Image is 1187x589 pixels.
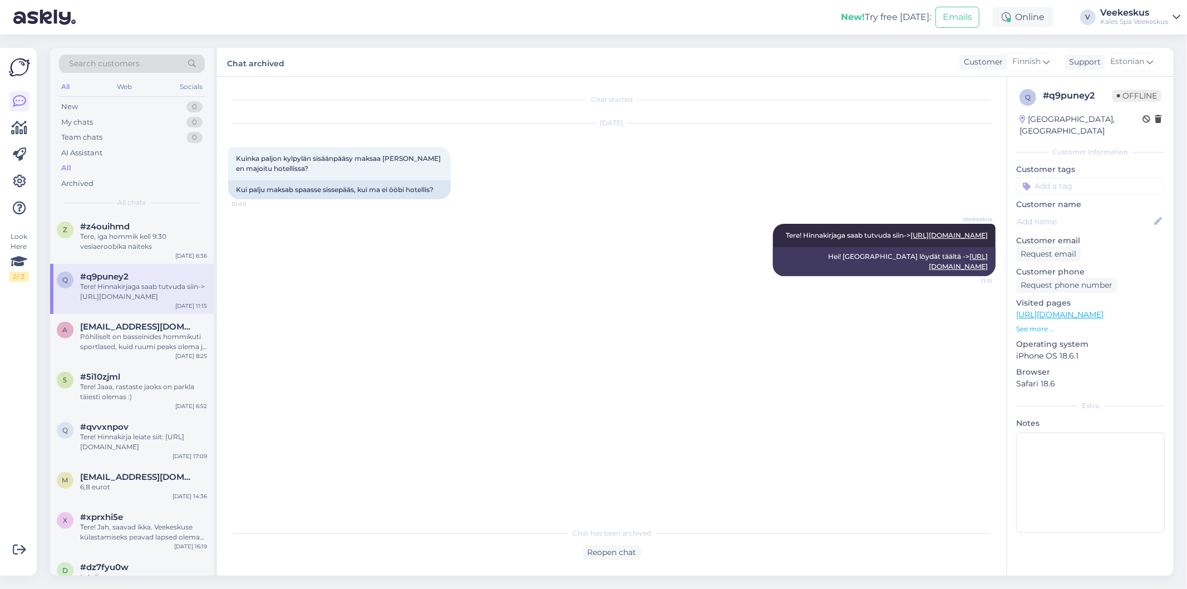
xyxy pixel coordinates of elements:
span: #dz7fyu0w [80,562,129,572]
div: Support [1065,56,1101,68]
div: 6,8 eurot [80,482,207,492]
span: 10:49 [232,200,273,208]
p: Customer tags [1016,164,1165,175]
div: Socials [178,80,205,94]
div: Try free [DATE]: [841,11,931,24]
div: [DATE] 6:52 [175,402,207,410]
input: Add name [1017,215,1152,228]
div: Hei! [GEOGRAPHIC_DATA] löydät täältä -> [773,247,996,276]
div: Chat started [228,95,996,105]
div: All [59,80,72,94]
p: Operating system [1016,338,1165,350]
div: # q9puney2 [1043,89,1112,102]
div: Põhiliselt on basseinides hommikuti sportlased, kuid ruumi peaks olema ja liiga palju inimesi pol... [80,332,207,352]
div: [DATE] 14:36 [173,492,207,500]
div: [DATE] 11:15 [175,302,207,310]
span: Veekeskus [950,215,992,223]
b: New! [841,12,865,22]
p: Browser [1016,366,1165,378]
div: Request email [1016,247,1081,262]
div: 2 / 3 [9,272,29,282]
span: q [62,426,68,434]
div: Kales Spa Veekeskus [1100,17,1168,26]
span: m [62,476,68,484]
div: Tere! Jaaa, rastaste jaoks on parkla täiesti olemas :) [80,382,207,402]
span: Estonian [1110,56,1144,68]
div: 0 [186,132,203,143]
span: Offline [1112,90,1161,102]
div: Extra [1016,401,1165,411]
span: andriikozlov5555@gmail.com [80,322,196,332]
span: Finnish [1012,56,1041,68]
span: #z4ouihmd [80,222,130,232]
div: [GEOGRAPHIC_DATA], [GEOGRAPHIC_DATA] [1019,114,1142,137]
img: Askly Logo [9,57,30,78]
span: Chat has been archived [573,528,651,538]
div: Online [993,7,1053,27]
p: Notes [1016,418,1165,429]
div: 0 [186,117,203,128]
p: Customer phone [1016,266,1165,278]
div: [DATE] 17:09 [173,452,207,460]
div: 0 [186,101,203,112]
div: [DATE] 6:36 [175,252,207,260]
span: 11:15 [950,277,992,285]
div: Tere! Jah, saavad ikka. Veekeskuse külastamiseks peavad lapsed olema 12+. [80,522,207,542]
button: Emails [935,7,979,28]
p: Visited pages [1016,297,1165,309]
div: Labdien [80,572,207,582]
div: Request phone number [1016,278,1117,293]
p: Safari 18.6 [1016,378,1165,390]
span: Tere! Hinnakirjaga saab tutvuda siin-> [786,231,988,239]
span: q [1025,93,1031,101]
span: All chats [118,198,146,208]
span: #5i10zjml [80,372,120,382]
span: z [63,225,67,234]
div: V [1080,9,1096,25]
div: Team chats [61,132,102,143]
span: #q9puney2 [80,272,129,282]
span: q [62,276,68,284]
a: [URL][DOMAIN_NAME] [910,231,988,239]
p: Customer email [1016,235,1165,247]
p: See more ... [1016,324,1165,334]
div: Customer [959,56,1003,68]
div: [DATE] [228,118,996,128]
div: AI Assistant [61,148,102,159]
div: Web [115,80,135,94]
span: d [62,566,68,575]
div: Tere! Hinnakirja leiate siit: [URL][DOMAIN_NAME] [80,432,207,452]
div: Tere, iga hommik kell 9:30 vesiaeroobika näiteks [80,232,207,252]
span: #xprxhi5e [80,512,123,522]
div: Reopen chat [583,545,641,560]
span: x [63,516,67,524]
a: VeekeskusKales Spa Veekeskus [1100,8,1180,26]
div: [DATE] 16:19 [174,542,207,551]
span: Kuinka paljon kylpylän sisäänpääsy maksaa [PERSON_NAME] en majoitu hotellissa? [236,154,442,173]
div: [DATE] 8:25 [175,352,207,360]
div: Customer information [1016,147,1165,157]
div: Look Here [9,232,29,282]
div: All [61,163,71,174]
p: Customer name [1016,199,1165,210]
label: Chat archived [227,55,284,70]
div: Veekeskus [1100,8,1168,17]
div: My chats [61,117,93,128]
div: Archived [61,178,93,189]
div: New [61,101,78,112]
p: iPhone OS 18.6.1 [1016,350,1165,362]
span: a [63,326,68,334]
span: Search customers [69,58,140,70]
span: 5 [63,376,67,384]
div: Tere! Hinnakirjaga saab tutvuda siin-> [URL][DOMAIN_NAME] [80,282,207,302]
span: #qvvxnpov [80,422,129,432]
a: [URL][DOMAIN_NAME] [1016,310,1104,320]
div: Kui palju maksab spaasse sissepääs, kui ma ei ööbi hotellis? [228,180,451,199]
input: Add a tag [1016,178,1165,194]
span: maritmaidla@gmail.com [80,472,196,482]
